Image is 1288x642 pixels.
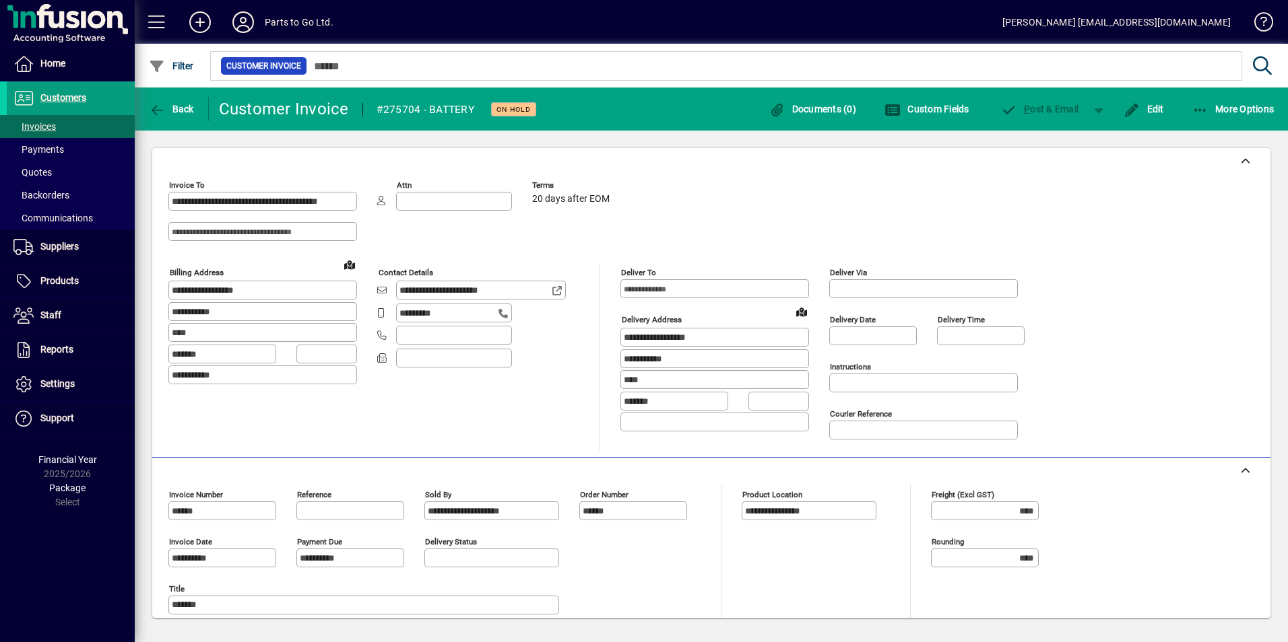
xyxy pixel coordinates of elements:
span: Settings [40,378,75,389]
a: Payments [7,138,135,161]
button: More Options [1189,97,1278,121]
span: P [1024,104,1030,114]
span: Filter [149,61,194,71]
span: Customers [40,92,86,103]
mat-label: Reference [297,490,331,499]
span: Communications [13,213,93,223]
a: Staff [7,299,135,332]
span: Quotes [13,167,52,178]
mat-label: Attn [397,180,412,190]
span: Financial Year [38,454,97,465]
span: Custom Fields [884,104,969,114]
mat-label: Delivery status [425,537,477,546]
button: Profile [222,10,265,34]
span: Back [149,104,194,114]
span: Staff [40,310,61,320]
span: Products [40,275,79,286]
a: View on map [339,254,360,275]
button: Custom Fields [881,97,973,121]
span: Reports [40,344,73,355]
mat-label: Freight (excl GST) [932,490,994,499]
a: Communications [7,207,135,229]
span: Backorders [13,190,69,201]
button: Documents (0) [765,97,860,121]
mat-label: Sold by [425,490,451,499]
button: Post & Email [994,97,1086,121]
mat-label: Invoice number [169,490,223,499]
span: On hold [496,105,531,114]
mat-label: Delivery date [830,315,876,324]
mat-label: Rounding [932,537,964,546]
a: Invoices [7,115,135,138]
span: Terms [532,181,613,190]
mat-label: Delivery time [938,315,985,324]
span: ost & Email [1001,104,1079,114]
mat-label: Instructions [830,362,871,371]
app-page-header-button: Back [135,97,209,121]
mat-label: Deliver To [621,268,656,277]
mat-label: Deliver via [830,268,867,277]
a: Settings [7,367,135,401]
mat-label: Invoice date [169,537,212,546]
a: Backorders [7,184,135,207]
mat-label: Courier Reference [830,409,892,419]
div: [PERSON_NAME] [EMAIL_ADDRESS][DOMAIN_NAME] [1002,11,1231,33]
a: Suppliers [7,230,135,264]
button: Edit [1120,97,1167,121]
mat-label: Order number [580,490,629,499]
button: Back [146,97,197,121]
mat-label: Product location [742,490,802,499]
span: More Options [1192,104,1275,114]
mat-label: Invoice To [169,180,205,190]
mat-label: Payment due [297,537,342,546]
span: Customer Invoice [226,59,301,73]
a: Support [7,402,135,435]
a: Home [7,47,135,81]
a: View on map [791,301,812,322]
button: Add [179,10,222,34]
a: Products [7,264,135,298]
a: Quotes [7,161,135,184]
button: Filter [146,54,197,78]
div: Customer Invoice [219,98,349,120]
span: Support [40,413,74,423]
span: Edit [1124,104,1164,114]
span: Invoices [13,121,56,132]
a: Reports [7,333,135,367]
span: 20 days after EOM [532,194,610,205]
span: Home [40,58,65,69]
a: Knowledge Base [1244,3,1271,46]
div: Parts to Go Ltd. [265,11,333,33]
span: Documents (0) [769,104,856,114]
span: Payments [13,144,64,155]
span: Suppliers [40,241,79,252]
div: #275704 - BATTERY [377,99,474,120]
mat-label: Title [169,584,185,594]
span: Package [49,483,86,493]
